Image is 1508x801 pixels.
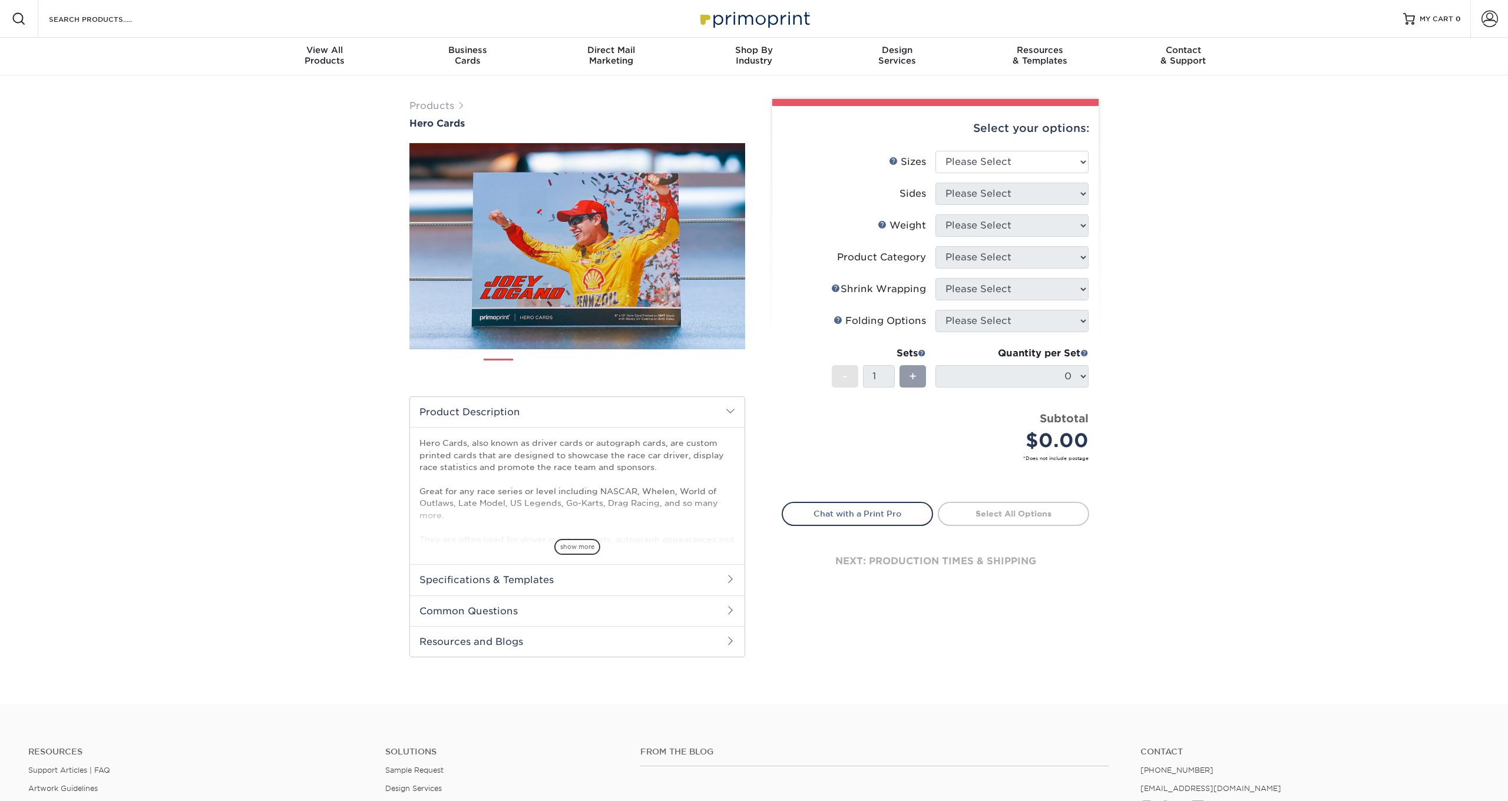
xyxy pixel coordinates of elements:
span: + [909,368,917,385]
a: Design Services [385,784,442,793]
div: $0.00 [944,426,1089,455]
a: Contact [1140,747,1480,757]
span: View All [253,45,396,55]
div: Marketing [540,45,683,66]
a: [PHONE_NUMBER] [1140,766,1213,774]
div: Shrink Wrapping [831,282,926,296]
div: Folding Options [834,314,926,328]
img: Primoprint [695,6,813,31]
small: *Does not include postage [791,455,1089,462]
strong: Subtotal [1040,412,1089,425]
img: Hero Cards 04 [602,354,631,383]
a: Support Articles | FAQ [28,766,110,774]
span: Contact [1112,45,1255,55]
div: Weight [878,219,926,233]
a: Contact& Support [1112,38,1255,75]
div: & Templates [968,45,1112,66]
img: Hero Cards 03 [563,354,592,383]
h2: Common Questions [410,595,745,626]
a: Select All Options [938,502,1089,525]
a: Hero Cards [409,118,745,129]
h4: Solutions [385,747,623,757]
a: BusinessCards [396,38,540,75]
img: Hero Cards 05 [641,354,671,383]
span: Shop By [683,45,826,55]
h2: Product Description [410,397,745,427]
h4: From the Blog [640,747,1109,757]
h2: Specifications & Templates [410,564,745,595]
div: Services [825,45,968,66]
a: View AllProducts [253,38,396,75]
span: MY CART [1420,14,1453,24]
span: Direct Mail [540,45,683,55]
div: Select your options: [782,106,1089,151]
img: Hero Cards 02 [523,354,553,383]
div: Product Category [837,250,926,264]
a: [EMAIL_ADDRESS][DOMAIN_NAME] [1140,784,1281,793]
a: Chat with a Print Pro [782,502,933,525]
div: Cards [396,45,540,66]
a: Resources& Templates [968,38,1112,75]
div: next: production times & shipping [782,526,1089,597]
a: Shop ByIndustry [683,38,826,75]
h2: Resources and Blogs [410,626,745,657]
div: Sizes [889,155,926,169]
span: show more [554,539,600,555]
span: Design [825,45,968,55]
p: Hero Cards, also known as driver cards or autograph cards, are custom printed cards that are desi... [419,437,735,629]
span: Resources [968,45,1112,55]
span: - [842,368,848,385]
a: Direct MailMarketing [540,38,683,75]
div: Quantity per Set [935,346,1089,360]
span: 0 [1456,15,1461,23]
div: Sides [899,187,926,201]
a: DesignServices [825,38,968,75]
img: Hero Cards 01 [409,141,745,352]
div: & Support [1112,45,1255,66]
div: Products [253,45,396,66]
div: Industry [683,45,826,66]
a: Products [409,100,454,111]
h4: Resources [28,747,368,757]
a: Artwork Guidelines [28,784,98,793]
a: Sample Request [385,766,444,774]
img: Hero Cards 01 [484,355,513,384]
input: SEARCH PRODUCTS..... [48,12,163,26]
span: Business [396,45,540,55]
div: Sets [832,346,926,360]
